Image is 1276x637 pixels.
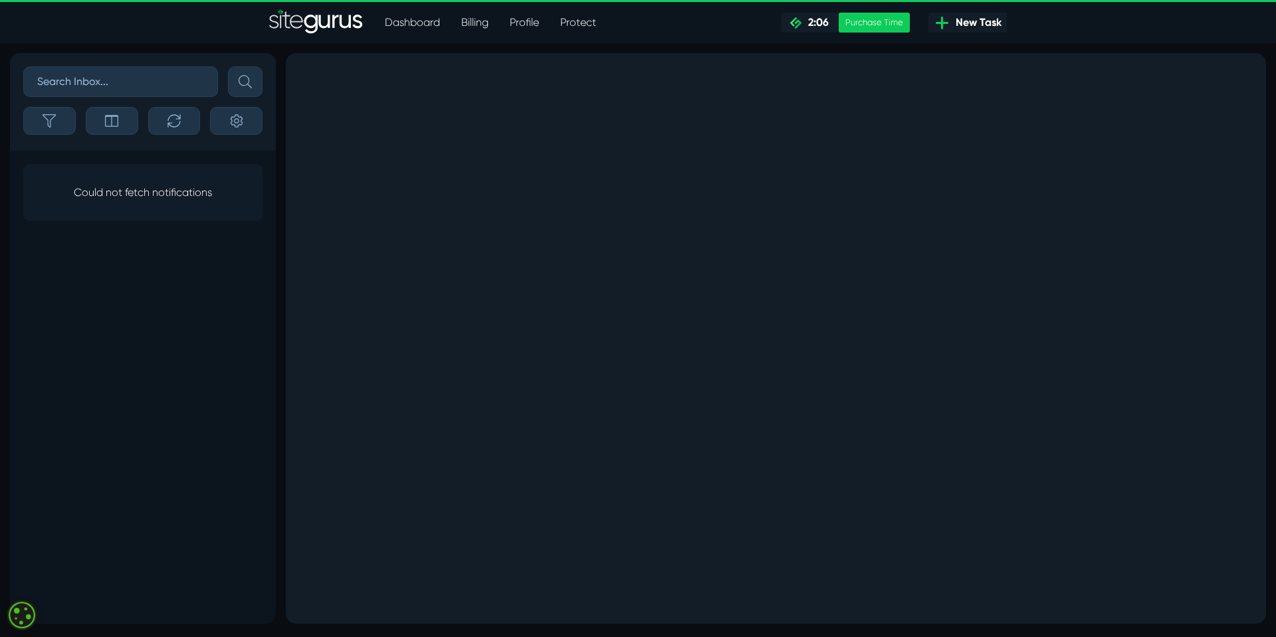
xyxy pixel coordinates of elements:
a: SiteGurus [269,9,364,36]
div: Cookie consent button [7,600,37,630]
a: Profile [499,9,550,36]
p: Could not fetch notifications [23,164,263,221]
div: Purchase Time [839,13,910,33]
span: New Task [950,15,1002,31]
iframe: gist-messenger-bubble-iframe [1231,592,1263,624]
a: 2:06 Purchase Time [782,13,910,33]
span: 2:06 [803,16,829,29]
a: New Task [928,13,1007,33]
a: Billing [451,9,499,36]
a: Dashboard [374,9,451,36]
a: Protect [550,9,607,36]
img: Sitegurus Logo [269,9,364,36]
input: Search Inbox... [23,66,218,97]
